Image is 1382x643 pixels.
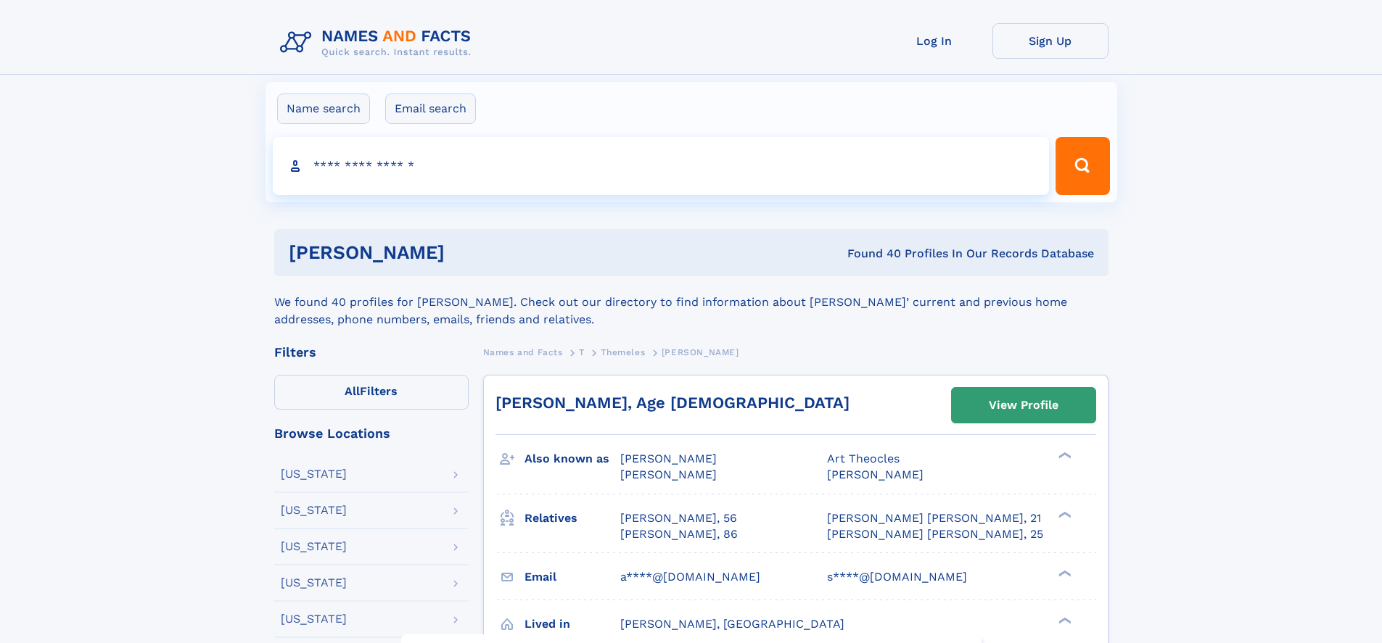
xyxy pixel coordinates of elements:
a: Log In [876,23,992,59]
a: T [579,343,585,361]
span: Themeles [601,347,645,357]
img: Logo Names and Facts [274,23,483,62]
a: View Profile [952,388,1095,423]
div: Browse Locations [274,427,469,440]
div: [US_STATE] [281,613,347,625]
span: T [579,347,585,357]
label: Email search [385,94,476,124]
button: Search Button [1056,137,1109,195]
input: search input [273,137,1050,195]
label: Filters [274,375,469,410]
div: [US_STATE] [281,577,347,589]
div: Found 40 Profiles In Our Records Database [646,246,1094,262]
a: Themeles [601,343,645,361]
div: We found 40 profiles for [PERSON_NAME]. Check out our directory to find information about [PERSON... [274,276,1109,328]
span: All [345,384,360,398]
a: [PERSON_NAME] [PERSON_NAME], 21 [827,510,1041,526]
div: ❯ [1055,451,1072,460]
h3: Relatives [525,506,620,531]
h3: Also known as [525,447,620,471]
h3: Email [525,565,620,589]
a: [PERSON_NAME] [PERSON_NAME], 25 [827,526,1043,542]
div: [US_STATE] [281,541,347,552]
h3: Lived in [525,612,620,636]
a: [PERSON_NAME], 86 [620,526,738,542]
h1: [PERSON_NAME] [289,244,646,262]
div: View Profile [989,389,1058,422]
div: ❯ [1055,510,1072,519]
span: [PERSON_NAME] [827,468,924,481]
label: Name search [277,94,370,124]
span: Art Theocles [827,452,900,465]
a: Names and Facts [483,343,563,361]
span: [PERSON_NAME], [GEOGRAPHIC_DATA] [620,617,844,631]
div: [US_STATE] [281,468,347,480]
div: [US_STATE] [281,505,347,516]
span: [PERSON_NAME] [620,468,717,481]
div: ❯ [1055,615,1072,625]
a: [PERSON_NAME], 56 [620,510,737,526]
span: [PERSON_NAME] [620,452,717,465]
a: [PERSON_NAME], Age [DEMOGRAPHIC_DATA] [495,394,850,412]
a: Sign Up [992,23,1109,59]
span: [PERSON_NAME] [662,347,739,357]
div: ❯ [1055,568,1072,578]
div: Filters [274,346,469,359]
